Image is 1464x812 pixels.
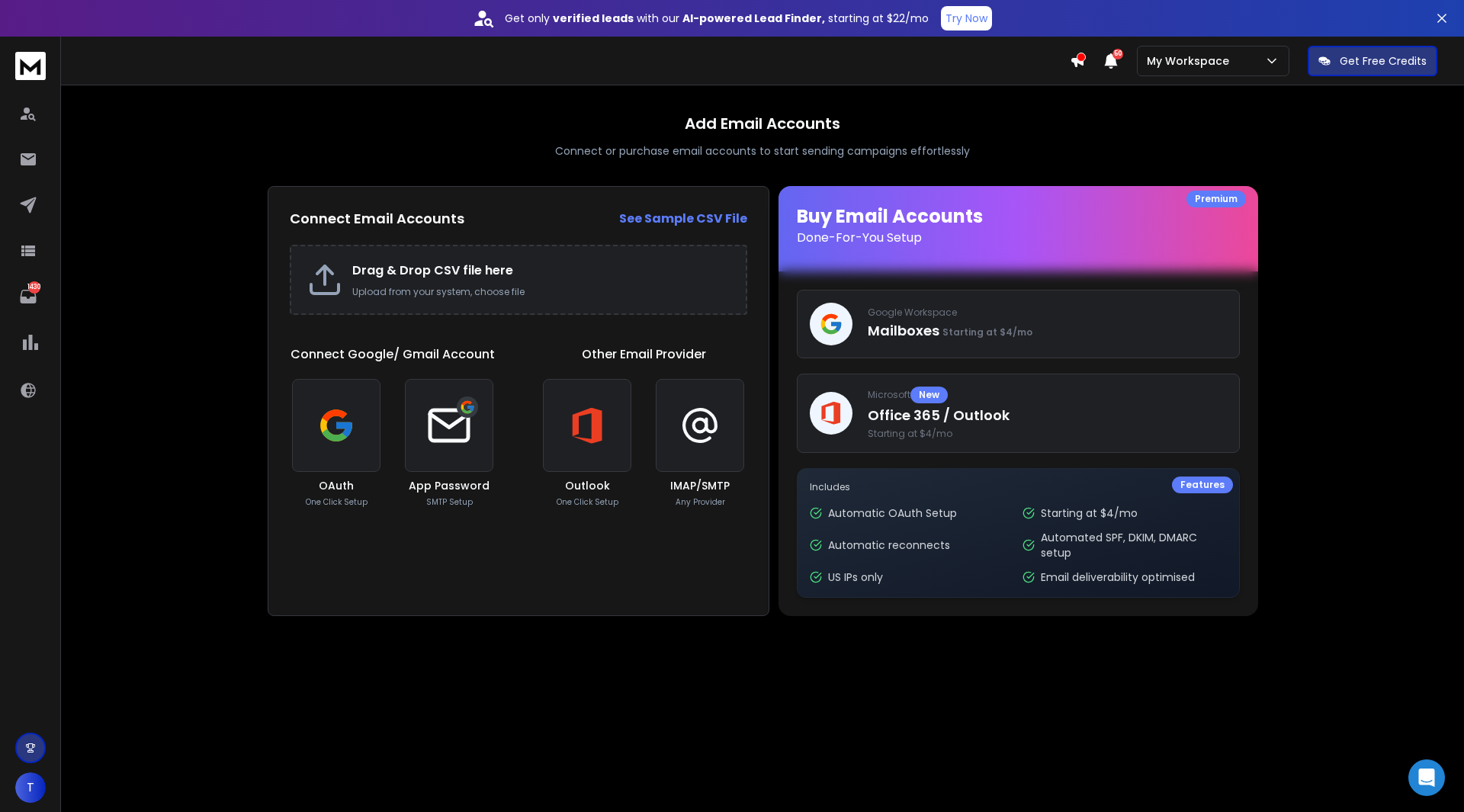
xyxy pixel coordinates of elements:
div: Open Intercom Messenger [1408,759,1445,796]
p: Connect or purchase email accounts to start sending campaigns effortlessly [555,143,970,159]
strong: verified leads [553,11,634,26]
button: Get Free Credits [1308,46,1437,76]
p: Try Now [945,11,987,26]
p: Google Workspace [868,307,1227,319]
p: Upload from your system, choose file [352,286,730,298]
h1: Connect Google/ Gmail Account [291,345,495,364]
div: Premium [1186,191,1246,207]
p: Office 365 / Outlook [868,405,1227,426]
p: Automatic reconnects [828,538,950,553]
span: 50 [1112,49,1123,59]
a: 1430 [13,281,43,312]
span: Starting at $4/mo [868,428,1227,440]
button: Try Now [941,6,992,30]
h3: IMAP/SMTP [670,478,730,493]
p: Automated SPF, DKIM, DMARC setup [1041,530,1226,560]
strong: AI-powered Lead Finder, [682,11,825,26]
h3: App Password [409,478,490,493]
p: One Click Setup [557,496,618,508]
h3: OAuth [319,478,354,493]
h2: Drag & Drop CSV file here [352,262,730,280]
p: Any Provider [676,496,725,508]
p: Starting at $4/mo [1041,505,1138,521]
p: US IPs only [828,570,883,585]
button: T [15,772,46,803]
p: Get only with our starting at $22/mo [505,11,929,26]
h1: Buy Email Accounts [797,204,1240,247]
a: See Sample CSV File [619,210,747,228]
p: Done-For-You Setup [797,229,1240,247]
h2: Connect Email Accounts [290,208,464,229]
div: Features [1172,477,1233,493]
p: 1430 [28,281,40,294]
p: Microsoft [868,387,1227,403]
div: New [910,387,948,403]
h1: Add Email Accounts [685,113,840,134]
p: SMTP Setup [426,496,473,508]
h3: Outlook [565,478,610,493]
p: My Workspace [1147,53,1235,69]
p: Includes [810,481,1227,493]
h1: Other Email Provider [582,345,706,364]
p: Email deliverability optimised [1041,570,1195,585]
p: Automatic OAuth Setup [828,505,957,521]
p: One Click Setup [306,496,368,508]
p: Get Free Credits [1340,53,1427,69]
span: Starting at $4/mo [942,326,1032,339]
p: Mailboxes [868,320,1227,342]
strong: See Sample CSV File [619,210,747,227]
img: logo [15,52,46,80]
